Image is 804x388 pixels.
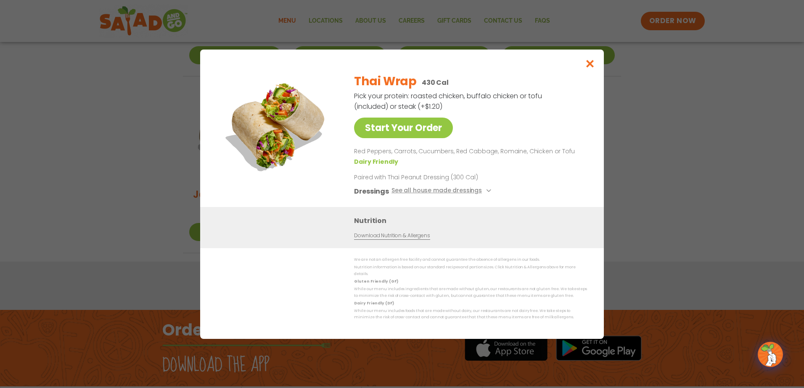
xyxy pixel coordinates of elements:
[577,50,604,78] button: Close modal
[354,231,430,239] a: Download Nutrition & Allergens
[354,286,587,299] p: While our menu includes ingredients that are made without gluten, our restaurants are not gluten ...
[391,186,494,196] button: See all house made dressings
[354,300,394,305] strong: Dairy Friendly (DF)
[354,308,587,321] p: While our menu includes foods that are made without dairy, our restaurants are not dairy free. We...
[354,147,584,157] p: Red Peppers, Carrots, Cucumbers, Red Cabbage, Romaine, Chicken or Tofu
[354,257,587,263] p: We are not an allergen free facility and cannot guarantee the absence of allergens in our foods.
[354,157,399,166] li: Dairy Friendly
[354,186,389,196] h3: Dressings
[354,173,510,181] p: Paired with Thai Peanut Dressing (300 Cal)
[354,279,398,284] strong: Gluten Friendly (GF)
[759,343,782,366] img: wpChatIcon
[354,215,591,225] h3: Nutrition
[354,73,416,90] h2: Thai Wrap
[354,264,587,277] p: Nutrition information is based on our standard recipes and portion sizes. Click Nutrition & Aller...
[354,91,543,112] p: Pick your protein: roasted chicken, buffalo chicken or tofu (included) or steak (+$1.20)
[422,77,449,88] p: 430 Cal
[354,118,453,138] a: Start Your Order
[219,66,337,184] img: Featured product photo for Thai Wrap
